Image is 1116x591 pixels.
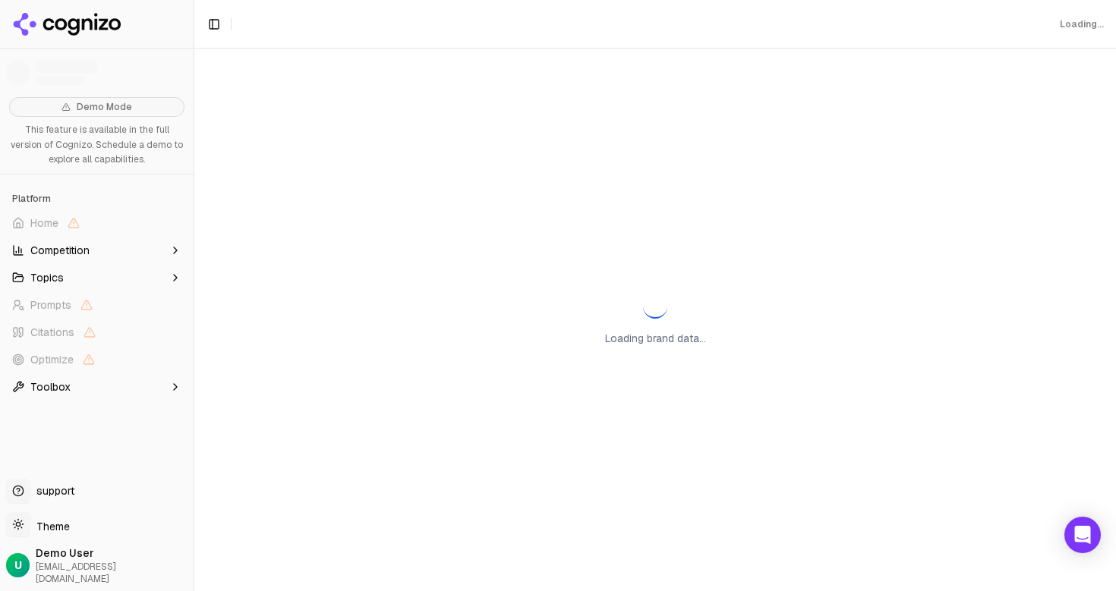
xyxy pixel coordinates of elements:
span: U [14,558,22,573]
span: Topics [30,270,64,285]
span: Optimize [30,352,74,367]
button: Topics [6,266,188,290]
button: Toolbox [6,375,188,399]
span: Toolbox [30,379,71,395]
p: Loading brand data... [605,331,706,346]
div: Platform [6,187,188,211]
span: Home [30,215,58,231]
span: Theme [30,520,70,533]
span: Demo User [36,545,188,561]
span: [EMAIL_ADDRESS][DOMAIN_NAME] [36,561,188,585]
div: Loading... [1060,18,1104,30]
span: support [30,483,74,498]
span: Demo Mode [77,101,132,113]
span: Citations [30,325,74,340]
button: Competition [6,238,188,262]
p: This feature is available in the full version of Cognizo. Schedule a demo to explore all capabili... [9,123,184,168]
span: Prompts [30,297,71,313]
span: Competition [30,243,90,258]
div: Open Intercom Messenger [1064,517,1101,553]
